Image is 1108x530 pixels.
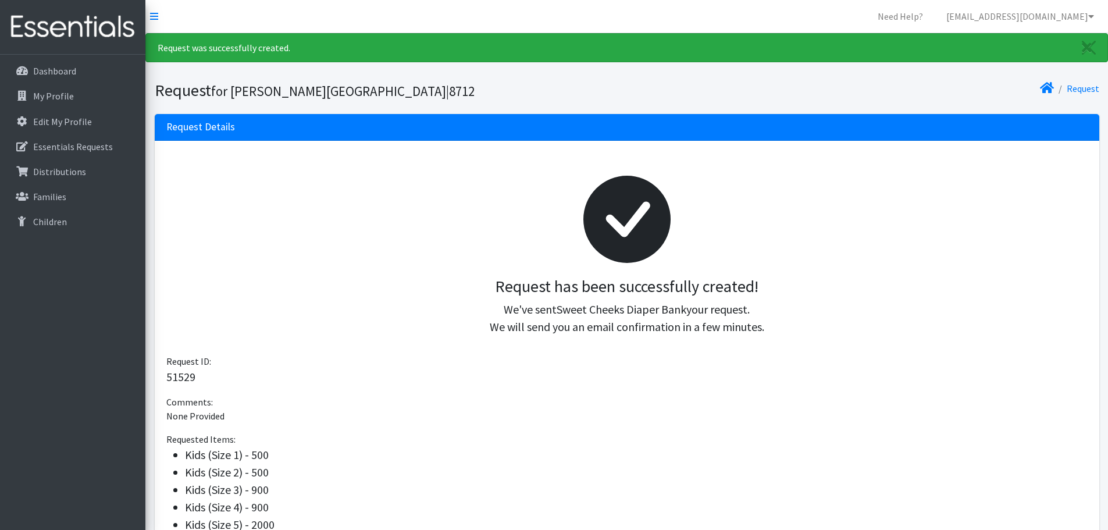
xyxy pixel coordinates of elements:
[5,185,141,208] a: Families
[185,464,1088,481] li: Kids (Size 2) - 500
[33,166,86,177] p: Distributions
[166,396,213,408] span: Comments:
[185,481,1088,499] li: Kids (Size 3) - 900
[176,277,1078,297] h3: Request has been successfully created!
[557,302,686,316] span: Sweet Cheeks Diaper Bank
[5,8,141,47] img: HumanEssentials
[166,368,1088,386] p: 51529
[5,135,141,158] a: Essentials Requests
[166,355,211,367] span: Request ID:
[1067,83,1099,94] a: Request
[166,433,236,445] span: Requested Items:
[5,84,141,108] a: My Profile
[33,90,74,102] p: My Profile
[33,191,66,202] p: Families
[33,65,76,77] p: Dashboard
[166,410,225,422] span: None Provided
[33,216,67,227] p: Children
[211,83,475,99] small: for [PERSON_NAME][GEOGRAPHIC_DATA]|8712
[5,110,141,133] a: Edit My Profile
[176,301,1078,336] p: We've sent your request. We will send you an email confirmation in a few minutes.
[33,116,92,127] p: Edit My Profile
[1070,34,1107,62] a: Close
[5,59,141,83] a: Dashboard
[185,499,1088,516] li: Kids (Size 4) - 900
[166,121,235,133] h3: Request Details
[868,5,932,28] a: Need Help?
[5,160,141,183] a: Distributions
[145,33,1108,62] div: Request was successfully created.
[5,210,141,233] a: Children
[33,141,113,152] p: Essentials Requests
[155,80,623,101] h1: Request
[185,446,1088,464] li: Kids (Size 1) - 500
[937,5,1103,28] a: [EMAIL_ADDRESS][DOMAIN_NAME]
